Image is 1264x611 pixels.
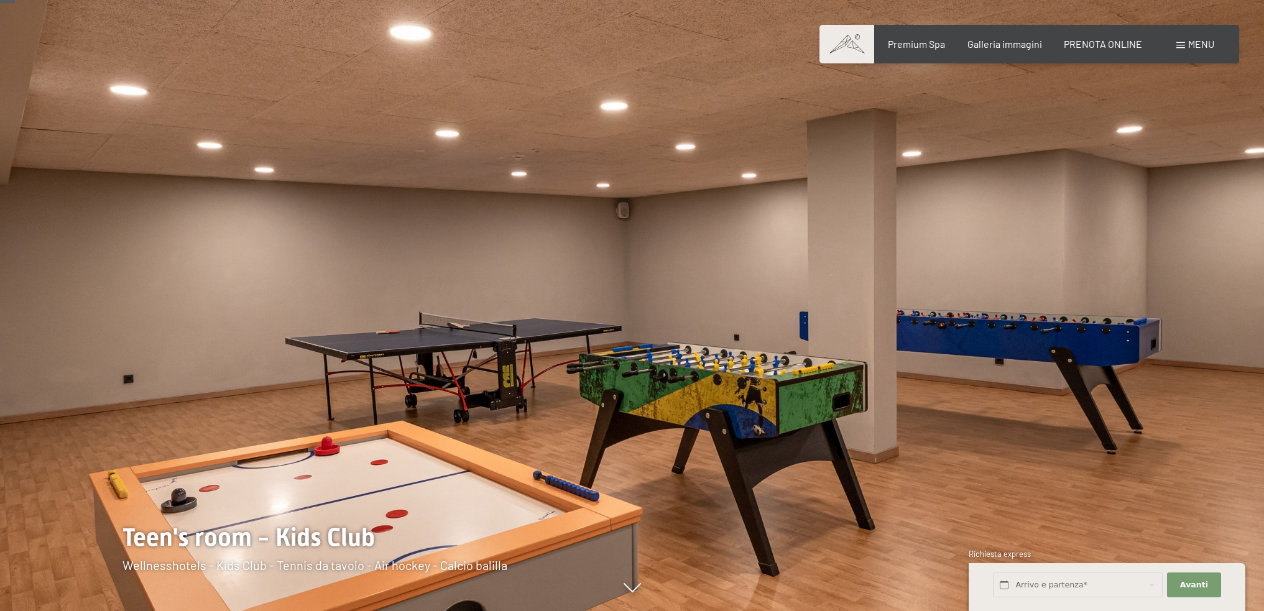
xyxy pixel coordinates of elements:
[1188,38,1214,50] span: Menu
[969,549,1031,559] span: Richiesta express
[888,38,945,50] a: Premium Spa
[967,38,1042,50] a: Galleria immagini
[1167,572,1220,598] button: Avanti
[1180,579,1208,590] span: Avanti
[1064,38,1142,50] a: PRENOTA ONLINE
